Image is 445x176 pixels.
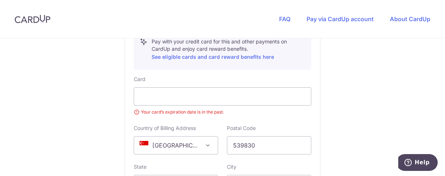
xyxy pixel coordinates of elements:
label: Postal Code [227,125,256,132]
input: Example 123456 [227,136,311,154]
img: CardUp [15,15,50,23]
label: Card [134,76,145,83]
small: Your card’s expiration date is in the past. [134,108,311,116]
span: Singapore [134,137,218,154]
a: About CardUp [390,15,430,23]
a: Pay via CardUp account [307,15,374,23]
iframe: Secure card payment input frame [140,92,305,101]
label: Country of Billing Address [134,125,196,132]
span: Singapore [134,136,218,154]
iframe: Opens a widget where you can find more information [398,154,438,172]
a: FAQ [279,15,290,23]
a: See eligible cards and card reward benefits here [152,54,274,60]
label: City [227,163,236,171]
p: Pay with your credit card for this and other payments on CardUp and enjoy card reward benefits. [152,38,305,61]
label: State [134,163,147,171]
